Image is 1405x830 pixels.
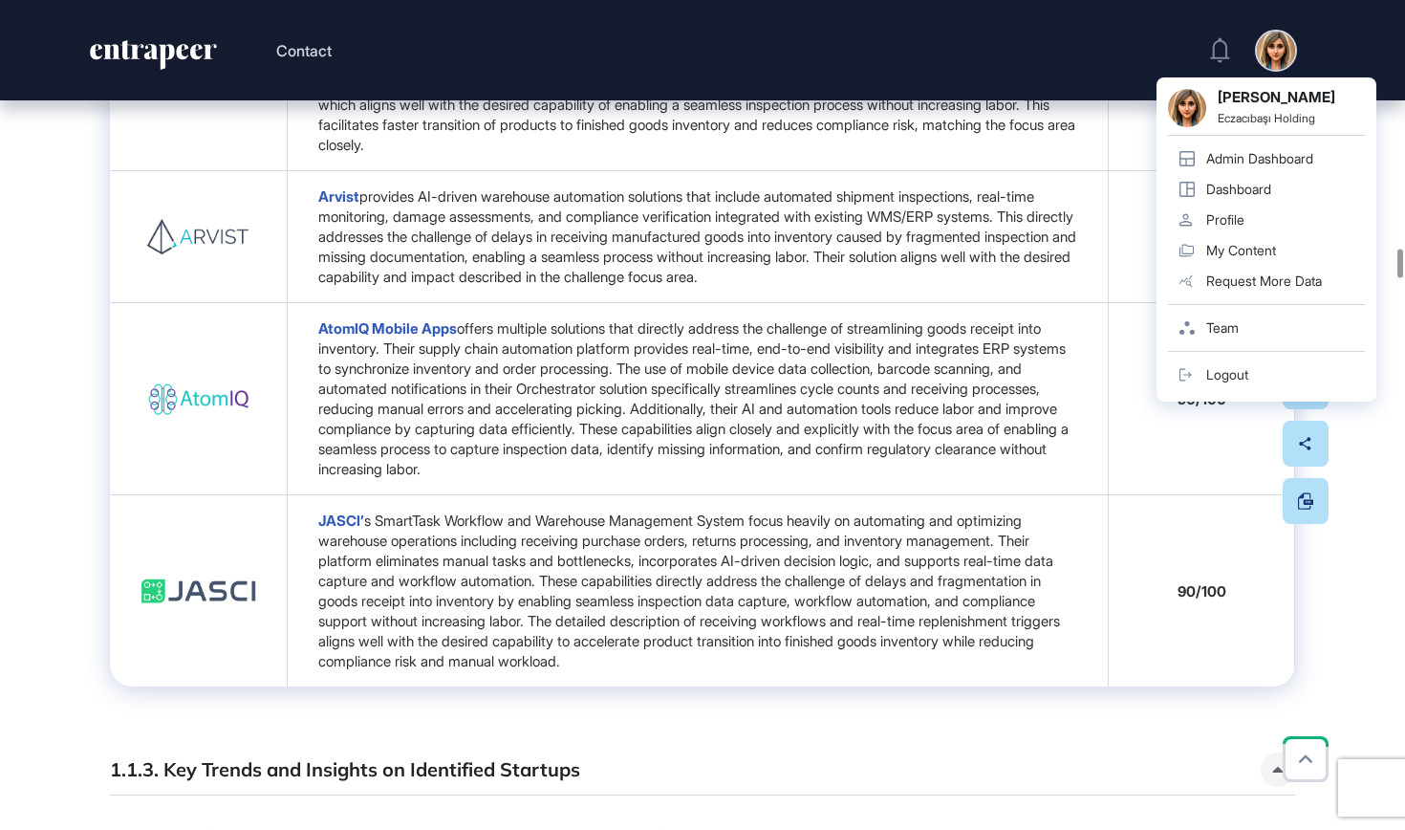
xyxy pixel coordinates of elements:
[318,187,359,206] a: Arvist
[140,206,256,268] img: 6848698723f5e0fa4a63c681.png
[1178,390,1226,408] strong: 90/100
[1178,582,1226,601] strong: 90/100
[140,579,256,603] img: 684869d6a22436891b0faec9.jpg
[110,756,580,783] h6: 1.1.3. Key Trends and Insights on Identified Startups
[318,187,1076,286] span: provides AI-driven warehouse automation solutions that include automated shipment inspections, re...
[88,40,219,76] a: entrapeer-logo
[140,382,256,416] img: 684869b2a22436891b0faec4.png
[318,512,1060,670] span: s SmartTask Workflow and Warehouse Management System focus heavily on automating and optimizing w...
[1257,32,1295,70] img: user-avatar
[276,38,332,63] button: Contact
[318,319,1069,478] span: offers multiple solutions that directly address the challenge of streamlining goods receipt into ...
[318,319,457,338] a: AtomIQ Mobile Apps
[318,512,364,530] a: JASCI’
